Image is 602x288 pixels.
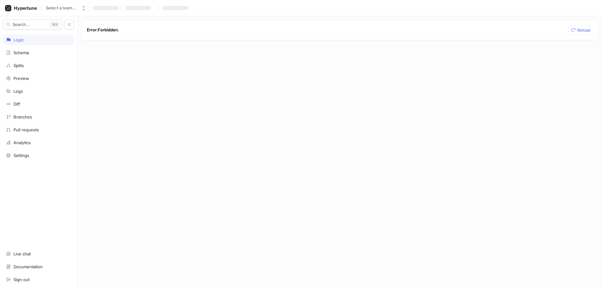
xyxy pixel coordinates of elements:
div: Live chat [13,251,31,256]
div: Documentation [13,264,43,269]
span: Search... [13,23,30,26]
a: Documentation [3,261,74,272]
button: Search...K [3,19,62,29]
span: Reload [577,28,590,32]
div: Select a team... [46,5,76,11]
div: K [50,21,60,28]
div: Preview [13,76,29,81]
span: ‌ [126,6,151,10]
div: Splits [13,63,24,68]
div: Logs [13,89,23,94]
div: Diff [13,102,20,107]
div: Branches [13,114,32,119]
button: Select a team... [43,3,89,13]
span: ‌ [163,6,188,10]
div: Schema [13,50,29,55]
div: Settings [13,153,29,158]
button: ‌ [123,3,156,13]
div: Logic [13,37,24,42]
span: ‌ [93,6,119,10]
button: ‌ [161,3,193,13]
div: Sign out [13,277,29,282]
button: Reload [568,25,593,35]
div: Analytics [13,140,31,145]
p: Error: Forbidden. [87,27,119,33]
div: Pull requests [13,127,39,132]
